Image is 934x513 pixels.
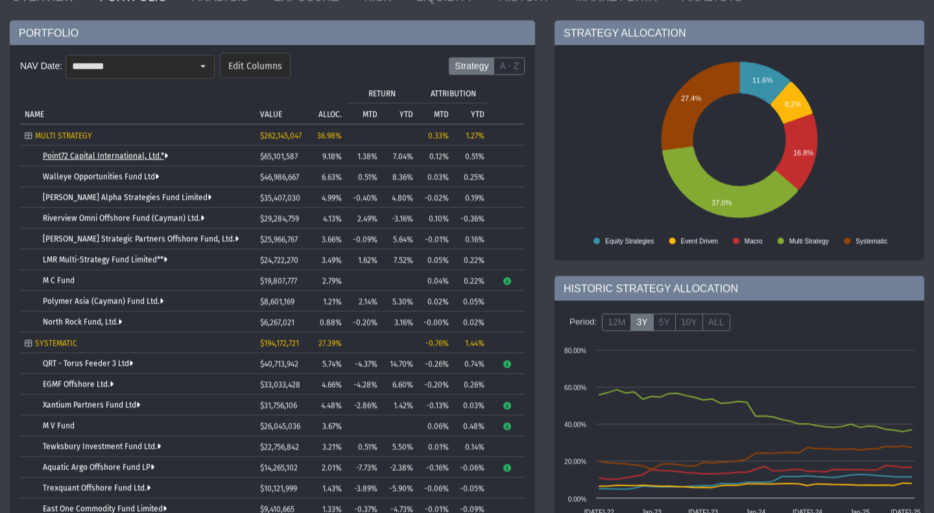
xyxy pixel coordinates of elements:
text: Event Driven [681,238,718,245]
td: 0.19% [453,187,489,208]
td: 4.80% [382,187,418,208]
p: RETURN [368,89,396,98]
span: 1.43% [322,484,342,494]
text: 8.2% [785,101,801,108]
td: -3.16% [382,208,418,228]
td: -0.26% [418,353,453,374]
a: Xantium Partners Fund Ltd [43,401,140,410]
span: 36.98% [317,132,342,141]
a: Walleye Opportunities Fund Ltd [43,173,159,182]
a: M V Fund [43,422,75,431]
a: Tewksbury Investment Fund Ltd. [43,442,161,451]
td: 8.36% [382,166,418,187]
p: NAME [25,110,44,119]
a: Riverview Omni Offshore Fund (Cayman) Ltd. [43,214,204,223]
div: 1.44% [458,339,485,348]
span: 0.88% [320,318,342,328]
td: -7.73% [346,457,382,477]
td: 1.38% [346,145,382,166]
td: -0.20% [346,311,382,332]
text: 20.00% [564,458,586,465]
a: Trexquant Offshore Fund Ltd. [43,484,150,493]
span: SYSTEMATIC [35,339,77,348]
label: 3Y [630,313,653,331]
a: EGMF Offshore Ltd. [43,380,114,389]
td: 0.04% [418,270,453,291]
span: 3.67% [322,422,342,431]
a: Polymer Asia (Cayman) Fund Ltd. [43,297,163,306]
p: MTD [363,110,377,119]
a: M C Fund [43,276,75,285]
p: ATTRIBUTION [431,89,476,98]
text: Multi Strategy [789,238,829,245]
span: 2.01% [322,464,342,473]
td: Column VALUE [256,82,304,124]
td: 0.22% [453,270,489,291]
td: -0.01% [418,228,453,249]
p: MTD [434,110,449,119]
td: Column YTD [453,103,489,124]
span: Edit Columns [228,61,282,73]
td: 0.14% [453,436,489,457]
dx-button: Edit Columns [220,53,291,78]
span: $22,756,842 [260,443,299,452]
div: -0.76% [422,339,449,348]
p: ALLOC. [318,110,342,119]
td: 0.74% [453,353,489,374]
div: Period: [564,311,602,333]
td: 0.02% [418,291,453,311]
td: 5.50% [382,436,418,457]
td: -0.36% [453,208,489,228]
td: 6.60% [382,374,418,394]
text: 27.4% [681,95,701,102]
td: 5.30% [382,291,418,311]
td: -0.02% [418,187,453,208]
text: 80.00% [564,347,586,354]
td: Column YTD [382,103,418,124]
p: VALUE [260,110,282,119]
span: 27.39% [318,339,342,348]
label: ALL [702,313,730,331]
td: 0.10% [418,208,453,228]
p: YTD [471,110,485,119]
td: 0.25% [453,166,489,187]
a: [PERSON_NAME] Strategic Partners Offshore Fund, Ltd. [43,235,239,244]
span: 4.13% [323,215,342,224]
span: 1.21% [323,298,342,307]
td: 2.49% [346,208,382,228]
td: 2.14% [346,291,382,311]
span: $29,284,759 [260,215,299,224]
td: 0.05% [418,249,453,270]
td: 0.26% [453,374,489,394]
span: 3.49% [322,256,342,265]
div: NAV Date: [20,55,66,78]
div: STRATEGY ALLOCATION [555,21,924,45]
span: 4.66% [322,381,342,390]
a: North Rock Fund, Ltd. [43,318,122,327]
label: Strategy [449,57,494,75]
text: Systematic [856,238,887,245]
span: 6.63% [322,173,342,182]
span: 3.21% [322,443,342,452]
td: -4.37% [346,353,382,374]
td: 0.03% [418,166,453,187]
text: 40.00% [564,421,586,428]
span: $194,172,721 [260,339,299,348]
span: $26,045,036 [260,422,300,431]
td: -0.06% [453,457,489,477]
td: -0.05% [453,477,489,498]
span: 2.79% [322,277,342,286]
td: -0.09% [346,228,382,249]
p: YTD [400,110,413,119]
td: Column [489,82,525,124]
td: 5.64% [382,228,418,249]
span: $6,267,021 [260,318,294,328]
td: 14.70% [382,353,418,374]
label: 10Y [675,313,703,331]
text: Macro [745,238,763,245]
div: Select [192,56,214,78]
td: -2.38% [382,457,418,477]
td: 0.12% [418,145,453,166]
span: 5.74% [322,360,342,369]
td: Column NAME [20,82,256,124]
